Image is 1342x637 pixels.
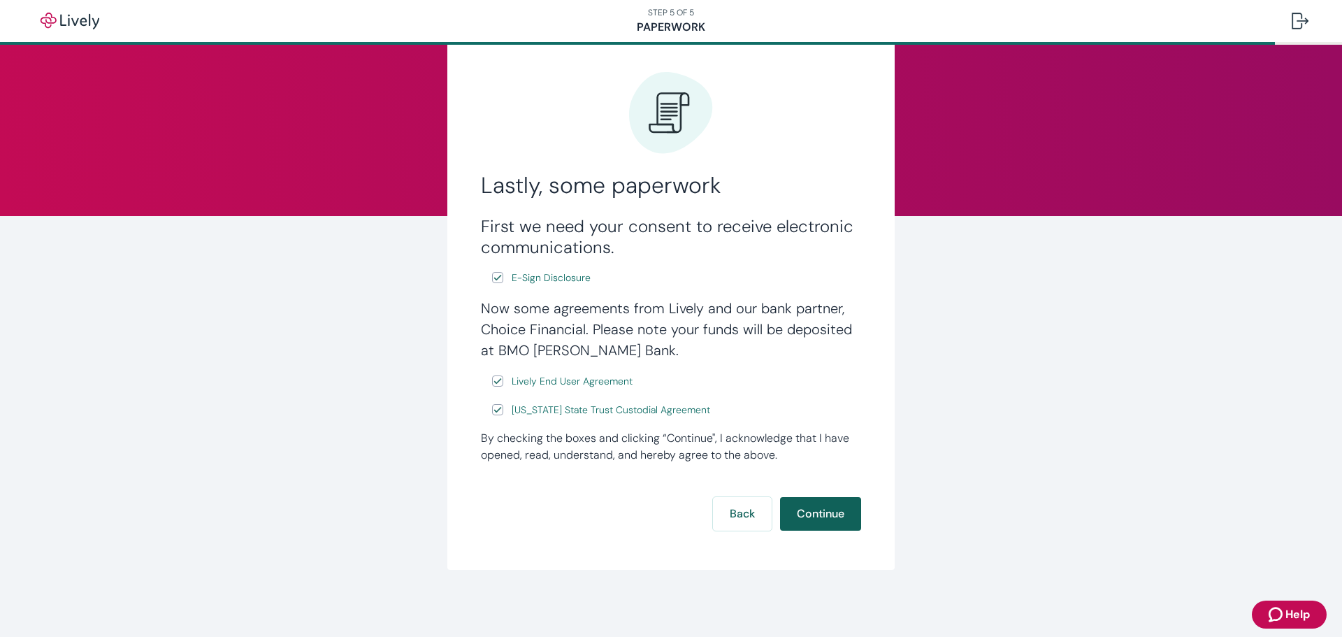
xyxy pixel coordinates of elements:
span: [US_STATE] State Trust Custodial Agreement [512,403,710,417]
span: E-Sign Disclosure [512,271,591,285]
svg: Zendesk support icon [1269,606,1285,623]
span: Help [1285,606,1310,623]
button: Log out [1280,4,1320,38]
h2: Lastly, some paperwork [481,171,861,199]
a: e-sign disclosure document [509,401,713,419]
div: By checking the boxes and clicking “Continue", I acknowledge that I have opened, read, understand... [481,430,861,464]
button: Zendesk support iconHelp [1252,601,1327,629]
a: e-sign disclosure document [509,373,635,390]
a: e-sign disclosure document [509,269,593,287]
h3: First we need your consent to receive electronic communications. [481,216,861,258]
button: Continue [780,497,861,531]
img: Lively [31,13,109,29]
button: Back [713,497,772,531]
h4: Now some agreements from Lively and our bank partner, Choice Financial. Please note your funds wi... [481,298,861,361]
span: Lively End User Agreement [512,374,633,389]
